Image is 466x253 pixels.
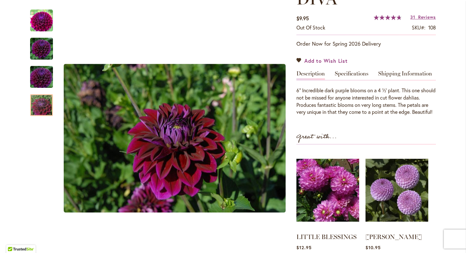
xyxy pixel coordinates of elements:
strong: SKU [412,24,425,31]
span: 31 [410,14,415,20]
div: Diva [30,60,59,88]
a: Add to Wish List [296,57,348,64]
span: Reviews [418,14,436,20]
a: Shipping Information [378,71,432,80]
span: Out of stock [296,24,325,31]
a: 31 Reviews [410,14,436,20]
img: Diva [19,62,64,92]
div: Diva [30,3,59,31]
div: 95% [374,15,402,20]
span: Add to Wish List [304,57,348,64]
p: Order Now for Spring 2026 Delivery [296,40,436,48]
img: Diva [64,64,286,213]
span: $9.95 [296,15,309,22]
iframe: Launch Accessibility Center [5,230,23,248]
a: Description [296,71,325,80]
img: FRANK HOLMES [366,151,428,230]
div: Diva [30,88,53,116]
div: Diva [30,31,59,60]
div: 108 [428,24,436,31]
a: LITTLE BLESSINGS [296,233,357,241]
a: Specifications [335,71,368,80]
span: $10.95 [366,244,381,250]
div: Availability [296,24,325,31]
div: Detailed Product Info [296,71,436,116]
img: Diva [30,9,53,32]
img: Diva [30,37,53,60]
a: [PERSON_NAME] [366,233,422,241]
span: $12.95 [296,244,312,250]
img: LITTLE BLESSINGS [296,151,359,230]
div: 6” Incredible dark purple blooms on a 4 ½’ plant. This one should not be missed for anyone intere... [296,87,436,116]
strong: Great with... [296,132,337,142]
